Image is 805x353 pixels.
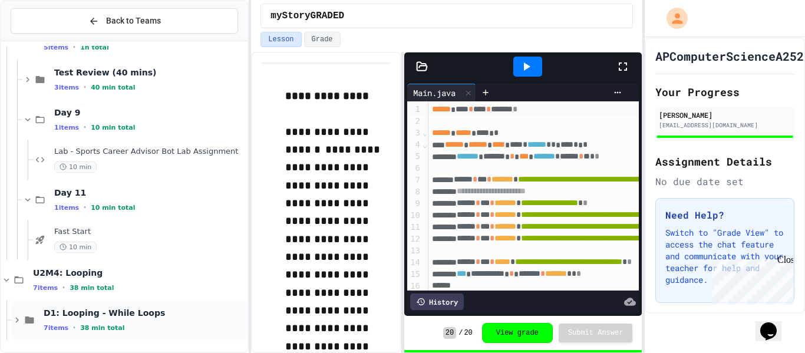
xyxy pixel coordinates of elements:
div: Main.java [407,84,476,101]
button: View grade [482,323,553,343]
div: 16 [407,281,422,292]
div: 10 [407,210,422,222]
span: Test Review (40 mins) [54,67,245,78]
div: 2 [407,116,422,127]
span: 20 [443,327,456,339]
span: 10 min total [91,124,135,131]
div: Chat with us now!Close [5,5,81,75]
span: myStoryGRADED [270,9,344,23]
div: 13 [407,245,422,257]
span: Day 11 [54,187,245,198]
span: 10 min [54,242,97,253]
span: 10 min total [91,204,135,212]
span: 10 min [54,161,97,173]
span: • [84,123,86,132]
h2: Your Progress [655,84,794,100]
span: 20 [464,328,472,338]
span: 38 min total [80,324,124,332]
button: Grade [304,32,341,47]
div: 6 [407,163,422,174]
span: 40 min total [91,84,135,91]
span: Fold line [422,128,428,137]
span: 1 items [54,124,79,131]
div: History [410,293,464,310]
div: No due date set [655,174,794,189]
div: [PERSON_NAME] [659,110,791,120]
span: • [73,42,75,52]
span: • [73,323,75,332]
span: 7 items [33,284,58,292]
div: 8 [407,186,422,198]
span: • [62,283,65,292]
div: 12 [407,233,422,245]
span: D1: Looping - While Loops [44,308,245,318]
span: 7 items [44,324,68,332]
span: • [84,203,86,212]
span: Submit Answer [568,328,623,338]
div: [EMAIL_ADDRESS][DOMAIN_NAME] [659,121,791,130]
h2: Assignment Details [655,153,794,170]
span: 1 items [54,204,79,212]
span: • [84,83,86,92]
div: 5 [407,151,422,163]
h3: Need Help? [665,208,784,222]
span: Back to Teams [106,15,161,27]
div: 11 [407,222,422,233]
div: 4 [407,139,422,151]
div: 3 [407,127,422,139]
span: U2M4: Looping [33,268,245,278]
div: My Account [654,5,691,32]
span: Fold line [422,140,428,149]
span: Fast Start [54,227,245,237]
span: 5 items [44,44,68,51]
span: Lab - Sports Career Advisor Bot Lab Assignment [54,147,245,157]
p: Switch to "Grade View" to access the chat feature and communicate with your teacher for help and ... [665,227,784,286]
div: 14 [407,257,422,269]
div: Main.java [407,87,461,99]
span: 3 items [54,84,79,91]
iframe: chat widget [707,255,793,305]
button: Submit Answer [559,324,633,342]
div: 9 [407,198,422,210]
div: 7 [407,174,422,186]
div: 1 [407,104,422,116]
button: Lesson [260,32,301,47]
span: Day 9 [54,107,245,118]
iframe: chat widget [755,306,793,341]
span: 1h total [80,44,109,51]
span: / [458,328,463,338]
div: 15 [407,269,422,281]
button: Back to Teams [11,8,238,34]
span: 38 min total [70,284,114,292]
